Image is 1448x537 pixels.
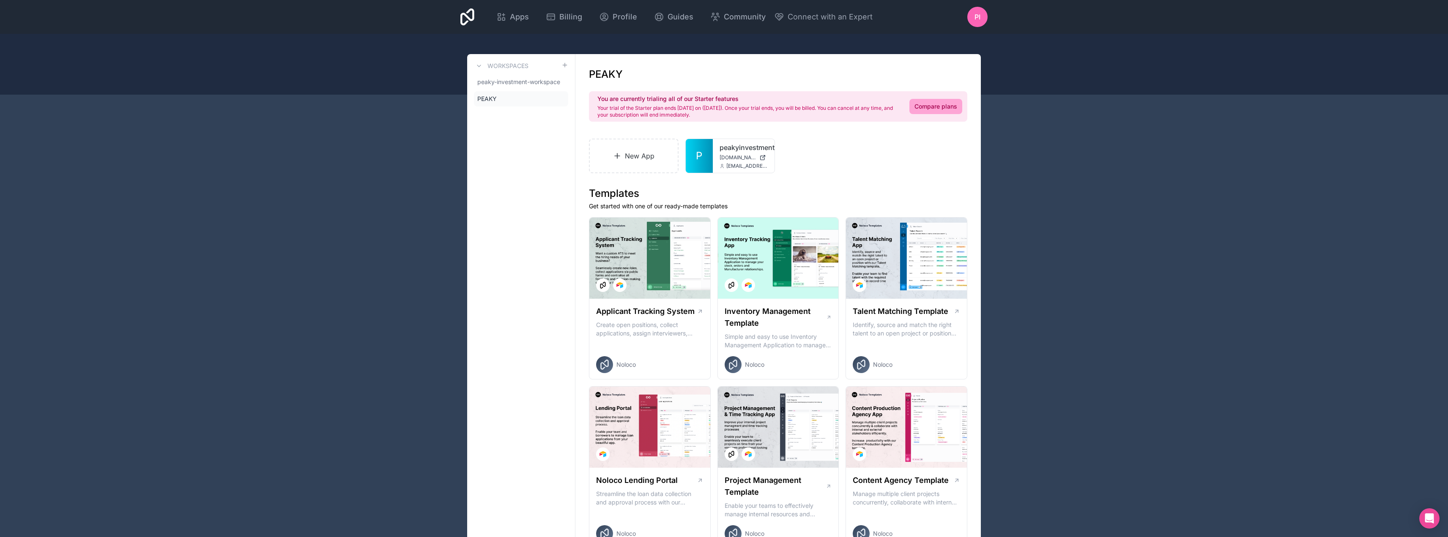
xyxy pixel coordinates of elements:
p: Manage multiple client projects concurrently, collaborate with internal and external stakeholders... [853,490,960,507]
span: Billing [559,11,582,23]
img: Airtable Logo [599,451,606,458]
a: Guides [647,8,700,26]
a: New App [589,139,679,173]
span: PI [974,12,980,22]
span: Connect with an Expert [788,11,873,23]
button: Connect with an Expert [774,11,873,23]
span: [DOMAIN_NAME] [720,154,756,161]
a: Billing [539,8,589,26]
span: PEAKY [477,95,497,103]
p: Your trial of the Starter plan ends [DATE] on ([DATE]). Once your trial ends, you will be billed.... [597,105,899,118]
span: peaky-investment-workspace [477,78,560,86]
span: [EMAIL_ADDRESS][DOMAIN_NAME] [726,163,768,169]
a: [DOMAIN_NAME] [720,154,768,161]
h1: Talent Matching Template [853,305,948,317]
a: P [686,139,713,173]
img: Airtable Logo [745,282,752,289]
h2: You are currently trialing all of our Starter features [597,95,899,103]
h1: Content Agency Template [853,474,949,486]
p: Create open positions, collect applications, assign interviewers, centralise candidate feedback a... [596,321,703,338]
span: Community [724,11,766,23]
a: peakyinvestment [720,142,768,153]
span: P [696,149,702,163]
a: Workspaces [474,61,528,71]
h1: PEAKY [589,68,623,81]
h1: Inventory Management Template [725,305,826,329]
p: Identify, source and match the right talent to an open project or position with our Talent Matchi... [853,321,960,338]
img: Airtable Logo [616,282,623,289]
a: Compare plans [909,99,962,114]
p: Enable your teams to effectively manage internal resources and execute client projects on time. [725,502,832,518]
h3: Workspaces [487,62,528,70]
a: peaky-investment-workspace [474,74,568,90]
span: Apps [510,11,529,23]
h1: Applicant Tracking System [596,305,695,317]
h1: Noloco Lending Portal [596,474,678,486]
p: Streamline the loan data collection and approval process with our Lending Portal template. [596,490,703,507]
div: Open Intercom Messenger [1419,508,1440,529]
p: Get started with one of our ready-made templates [589,202,967,210]
span: Noloco [616,360,636,369]
img: Airtable Logo [856,451,863,458]
img: Airtable Logo [745,451,752,458]
img: Airtable Logo [856,282,863,289]
p: Simple and easy to use Inventory Management Application to manage your stock, orders and Manufact... [725,333,832,349]
span: Noloco [745,360,764,369]
h1: Templates [589,187,967,200]
span: Noloco [873,360,892,369]
h1: Project Management Template [725,474,826,498]
a: Community [703,8,772,26]
a: Profile [592,8,644,26]
a: Apps [490,8,536,26]
span: Profile [613,11,637,23]
a: PEAKY [474,91,568,106]
span: Guides [668,11,693,23]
